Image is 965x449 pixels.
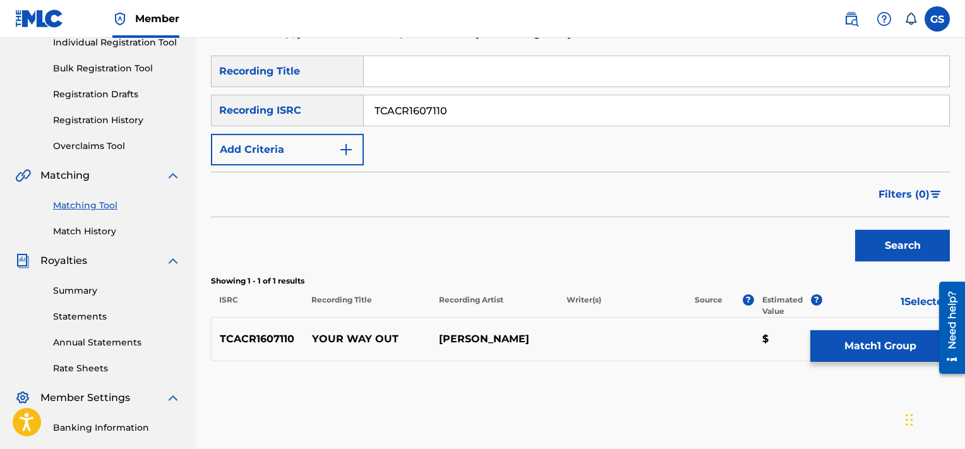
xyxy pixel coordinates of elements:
a: Matching Tool [53,199,181,212]
a: Banking Information [53,421,181,434]
span: Filters ( 0 ) [878,187,930,202]
a: Match History [53,225,181,238]
p: YOUR WAY OUT [303,332,431,347]
a: Summary [53,284,181,297]
a: Registration History [53,114,181,127]
img: search [844,11,859,27]
p: Recording Artist [431,294,558,317]
img: Royalties [15,253,30,268]
a: Public Search [839,6,864,32]
a: Annual Statements [53,336,181,349]
span: Matching [40,168,90,183]
p: 1 Selected [822,294,950,317]
form: Search Form [211,56,950,268]
p: [PERSON_NAME] [431,332,558,347]
img: expand [165,390,181,405]
span: Member Settings [40,390,130,405]
img: expand [165,168,181,183]
a: Rate Sheets [53,362,181,375]
a: Bulk Registration Tool [53,62,181,75]
span: Member [135,11,179,26]
img: MLC Logo [15,9,64,28]
iframe: Chat Widget [902,388,965,449]
a: Overclaims Tool [53,140,181,153]
span: ? [811,294,822,306]
a: Statements [53,310,181,323]
img: filter [930,191,941,198]
p: TCACR1607110 [212,332,303,347]
p: Source [695,294,722,317]
img: Member Settings [15,390,30,405]
p: Writer(s) [558,294,686,317]
iframe: Resource Center [930,275,965,380]
img: Matching [15,168,31,183]
p: Recording Title [303,294,431,317]
img: 9d2ae6d4665cec9f34b9.svg [339,142,354,157]
button: Search [855,230,950,261]
button: Match1 Group [810,330,950,362]
span: ? [743,294,754,306]
img: help [877,11,892,27]
p: $ [754,332,822,347]
div: Help [872,6,897,32]
p: Showing 1 - 1 of 1 results [211,275,950,287]
span: Royalties [40,253,87,268]
img: expand [165,253,181,268]
a: Registration Drafts [53,88,181,101]
div: User Menu [925,6,950,32]
button: Filters (0) [871,179,950,210]
a: Individual Registration Tool [53,36,181,49]
div: Notifications [904,13,917,25]
p: ISRC [211,294,303,317]
p: Estimated Value [762,294,810,317]
button: Add Criteria [211,134,364,165]
img: Top Rightsholder [112,11,128,27]
div: Drag [906,401,913,439]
